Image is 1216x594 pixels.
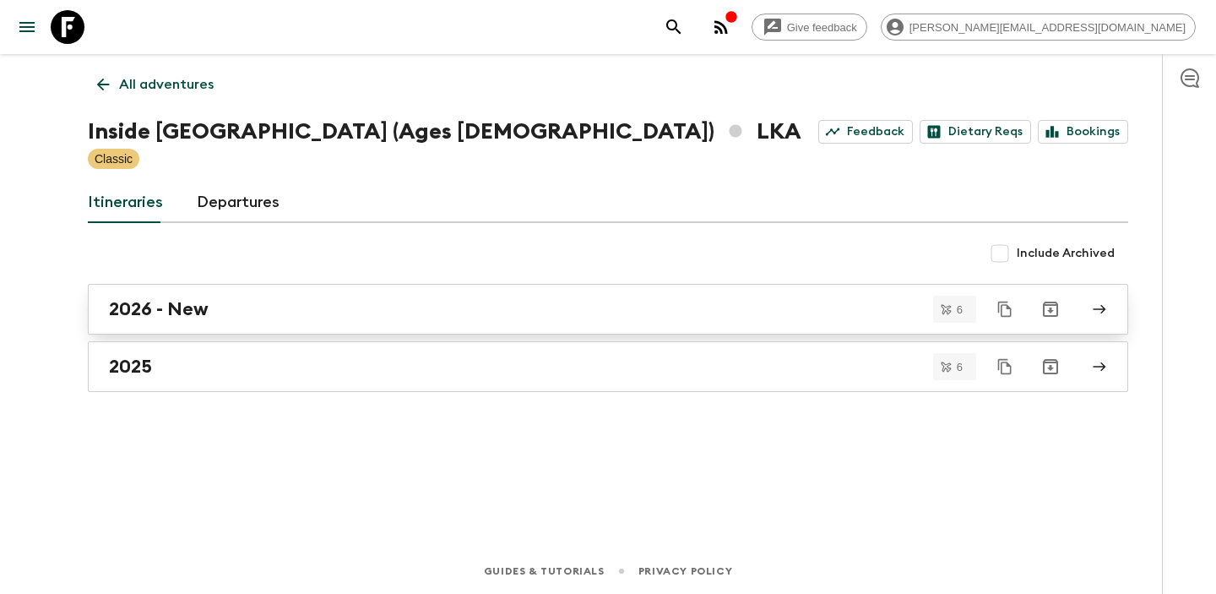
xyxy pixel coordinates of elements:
[638,562,732,580] a: Privacy Policy
[88,115,801,149] h1: Inside [GEOGRAPHIC_DATA] (Ages [DEMOGRAPHIC_DATA]) LKA
[484,562,605,580] a: Guides & Tutorials
[109,298,209,320] h2: 2026 - New
[818,120,913,144] a: Feedback
[1038,120,1128,144] a: Bookings
[900,21,1195,34] span: [PERSON_NAME][EMAIL_ADDRESS][DOMAIN_NAME]
[95,150,133,167] p: Classic
[990,294,1020,324] button: Duplicate
[752,14,867,41] a: Give feedback
[88,341,1128,392] a: 2025
[88,68,223,101] a: All adventures
[990,351,1020,382] button: Duplicate
[881,14,1196,41] div: [PERSON_NAME][EMAIL_ADDRESS][DOMAIN_NAME]
[119,74,214,95] p: All adventures
[947,362,973,373] span: 6
[1034,350,1067,384] button: Archive
[778,21,866,34] span: Give feedback
[10,10,44,44] button: menu
[88,183,163,223] a: Itineraries
[109,356,152,378] h2: 2025
[197,183,280,223] a: Departures
[657,10,691,44] button: search adventures
[947,304,973,315] span: 6
[920,120,1031,144] a: Dietary Reqs
[1034,292,1067,326] button: Archive
[1017,245,1115,262] span: Include Archived
[88,284,1128,335] a: 2026 - New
